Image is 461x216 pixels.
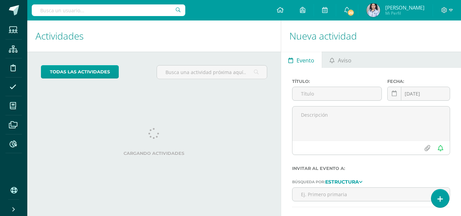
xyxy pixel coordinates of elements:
[32,4,185,16] input: Busca un usuario...
[347,9,355,16] span: 20
[297,52,314,69] span: Evento
[292,188,450,201] input: Ej. Primero primaria
[41,151,267,156] label: Cargando actividades
[322,52,359,68] a: Aviso
[157,66,266,79] input: Busca una actividad próxima aquí...
[292,79,382,84] label: Título:
[388,87,450,100] input: Fecha de entrega
[385,10,424,16] span: Mi Perfil
[35,20,273,52] h1: Actividades
[385,4,424,11] span: [PERSON_NAME]
[289,20,453,52] h1: Nueva actividad
[325,179,362,184] a: Estructura
[41,65,119,78] a: todas las Actividades
[292,166,450,171] label: Invitar al evento a:
[292,87,382,100] input: Título
[338,52,351,69] span: Aviso
[366,3,380,17] img: b57beca5abaa0ef52da2d20016732fb8.png
[387,79,450,84] label: Fecha:
[325,179,359,185] strong: Estructura
[281,52,322,68] a: Evento
[292,179,325,184] span: Búsqueda por:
